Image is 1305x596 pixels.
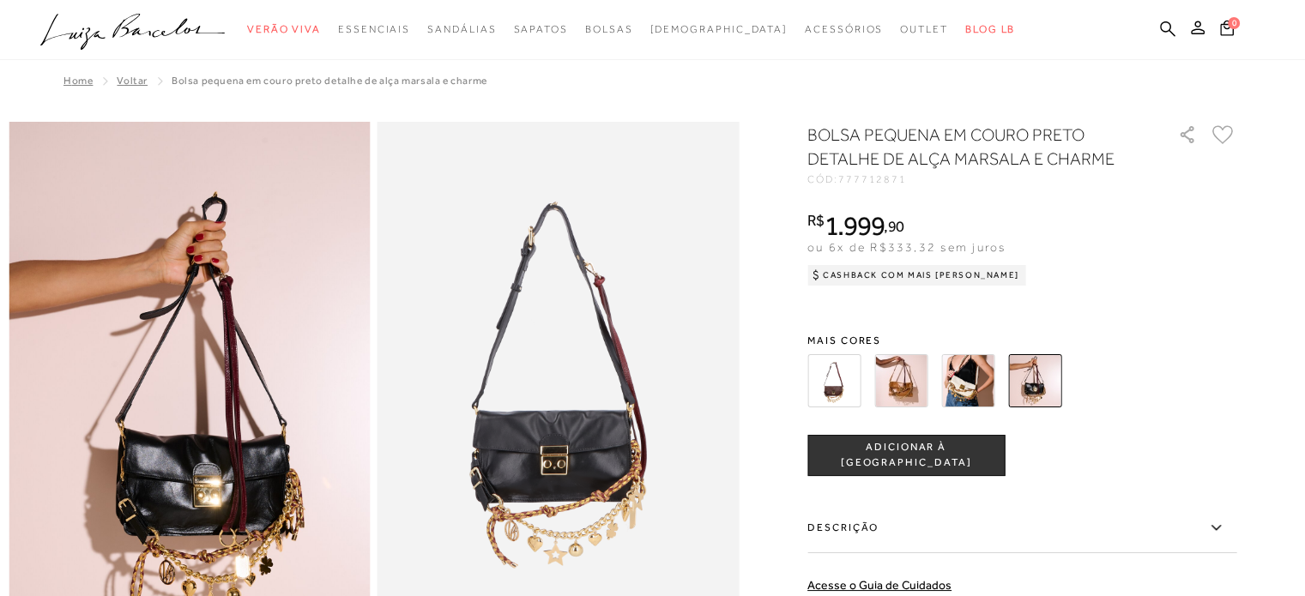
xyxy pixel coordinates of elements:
[1215,19,1239,42] button: 0
[838,173,907,185] span: 777712871
[965,14,1015,45] a: BLOG LB
[247,14,321,45] a: categoryNavScreenReaderText
[585,14,633,45] a: categoryNavScreenReaderText
[172,75,487,87] span: BOLSA PEQUENA EM COURO PRETO DETALHE DE ALÇA MARSALA E CHARME
[941,354,994,407] img: BOLSA PEQUENA EM COURO OFF WHITE DETALHE DE ALÇA MARSALA E CHARME
[884,219,903,234] i: ,
[649,14,788,45] a: noSubCategoriesText
[807,335,1236,346] span: Mais cores
[807,435,1005,476] button: ADICIONAR À [GEOGRAPHIC_DATA]
[338,14,410,45] a: categoryNavScreenReaderText
[900,14,948,45] a: categoryNavScreenReaderText
[1008,354,1061,407] img: BOLSA PEQUENA EM COURO PRETO DETALHE DE ALÇA MARSALA E CHARME
[965,23,1015,35] span: BLOG LB
[338,23,410,35] span: Essenciais
[807,240,1006,254] span: ou 6x de R$333,32 sem juros
[807,213,825,228] i: R$
[513,14,567,45] a: categoryNavScreenReaderText
[807,354,861,407] img: BOLSA PEQUENA EM COURO CAFÉ DETALHE DE ALÇA MARSALA E CHARME
[807,578,952,592] a: Acesse o Guia de Cuidados
[427,23,496,35] span: Sandálias
[900,23,948,35] span: Outlet
[1228,17,1240,29] span: 0
[63,75,93,87] a: Home
[117,75,148,87] a: Voltar
[585,23,633,35] span: Bolsas
[807,265,1026,286] div: Cashback com Mais [PERSON_NAME]
[805,14,883,45] a: categoryNavScreenReaderText
[874,354,927,407] img: BOLSA PEQUENA EM COURO CARAMELO DETALHE DE ALÇA MARSALA E CHARME
[649,23,788,35] span: [DEMOGRAPHIC_DATA]
[807,174,1151,184] div: CÓD:
[427,14,496,45] a: categoryNavScreenReaderText
[807,123,1129,171] h1: BOLSA PEQUENA EM COURO PRETO DETALHE DE ALÇA MARSALA E CHARME
[887,217,903,235] span: 90
[805,23,883,35] span: Acessórios
[807,503,1236,553] label: Descrição
[825,210,885,241] span: 1.999
[808,440,1004,470] span: ADICIONAR À [GEOGRAPHIC_DATA]
[247,23,321,35] span: Verão Viva
[513,23,567,35] span: Sapatos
